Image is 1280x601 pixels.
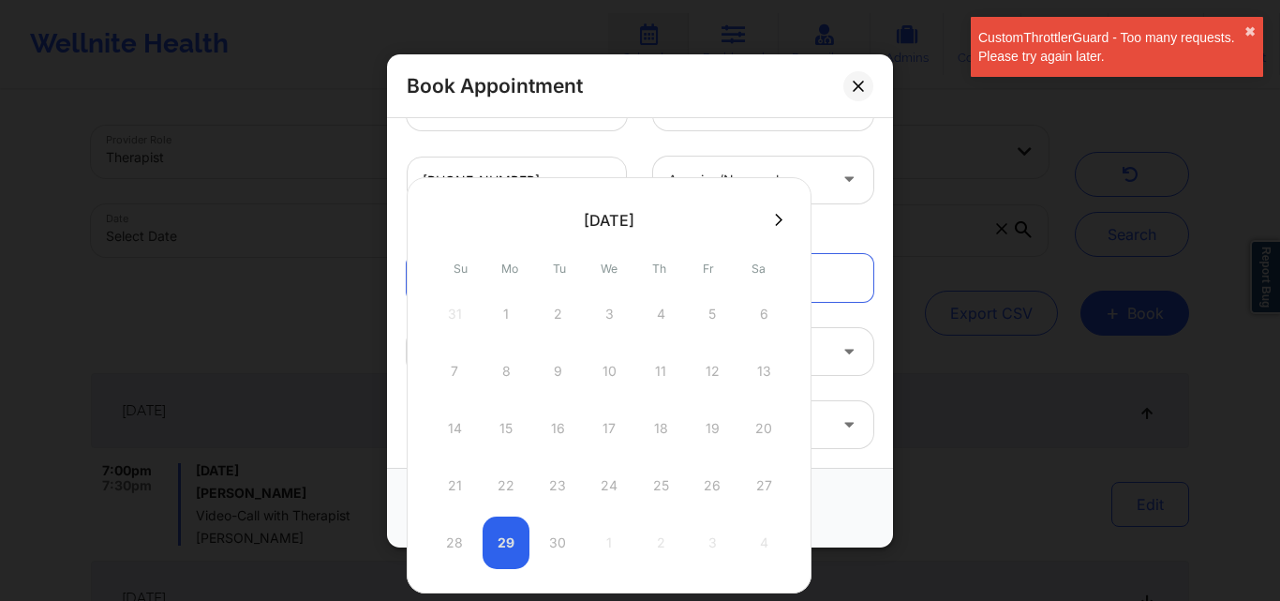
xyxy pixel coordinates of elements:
[668,83,826,129] div: [US_STATE]
[407,73,583,98] h2: Book Appointment
[584,211,634,230] div: [DATE]
[1244,24,1256,39] button: close
[652,262,666,276] abbr: Thursday
[601,262,618,276] abbr: Wednesday
[454,262,468,276] abbr: Sunday
[978,28,1244,66] div: CustomThrottlerGuard - Too many requests. Please try again later.
[752,262,766,276] abbr: Saturday
[703,262,714,276] abbr: Friday
[407,156,627,203] input: Patient's Phone Number
[553,262,566,276] abbr: Tuesday
[394,222,886,241] div: Appointment information:
[422,83,580,129] div: [GEOGRAPHIC_DATA]
[501,262,518,276] abbr: Monday
[668,156,826,203] div: america/new_york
